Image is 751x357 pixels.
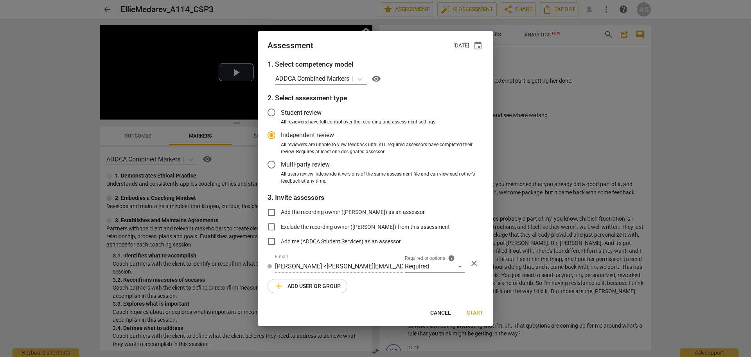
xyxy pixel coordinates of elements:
[367,72,383,85] a: Help
[370,72,383,85] button: Help
[281,108,322,117] span: Student review
[268,41,313,51] div: Assessment
[274,281,284,291] span: add
[453,42,469,50] p: [DATE]
[372,74,381,83] span: visibility
[473,41,483,51] span: event
[274,281,341,291] span: Add user or group
[467,309,483,317] span: Start
[430,309,451,317] span: Cancel
[268,259,275,268] span: Review status: new
[281,208,425,216] span: Add the recording owner ([PERSON_NAME]) as an assessor
[268,59,483,69] h3: 1. Select competency model
[268,93,483,103] h3: 2. Select assessment type
[405,256,447,261] span: Required or optional
[275,260,403,273] input: Start typing to see a suggestion list
[268,103,483,185] div: Assessment type
[405,260,465,273] div: Required
[448,255,455,262] span: info
[281,160,330,169] span: Multi-party review
[268,192,483,203] h3: People will receive a link to the document to review.
[275,255,288,259] label: E-mail
[268,279,347,293] button: Add
[275,74,349,83] p: ADDCA Combined Markers
[281,119,437,126] span: All reviewers have full control over the recording and assessment settings.
[473,40,483,51] button: Due date
[469,259,479,268] span: close
[281,130,334,140] span: Independent review
[281,171,477,185] span: All users review independent versions of the same assessment file and can view each other’s feedb...
[281,237,401,246] span: Add me (ADDCA Student Services) as an assessor
[281,141,477,155] span: All reviewers are unable to view feedback until ALL required assessors have completed their revie...
[465,254,483,273] button: Remove
[281,223,450,231] span: Exclude the recording owner ([PERSON_NAME]) from this assessment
